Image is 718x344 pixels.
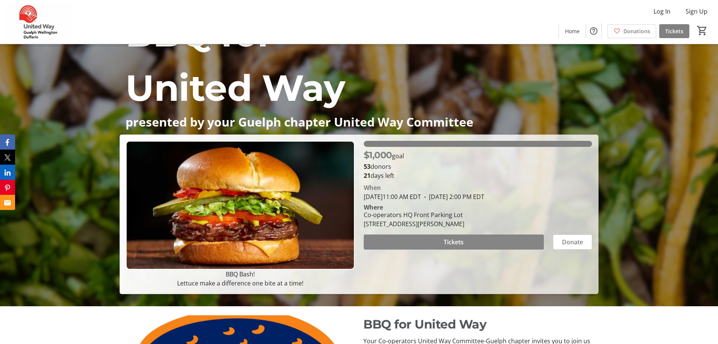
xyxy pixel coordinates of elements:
span: Home [565,27,580,35]
span: Tickets [665,27,683,35]
a: Home [559,24,586,38]
p: days left [364,171,592,180]
span: [DATE] 11:00 AM EDT [364,193,421,201]
p: Lettuce make a difference one bite at a time! [126,279,354,288]
button: Help [586,23,601,39]
img: United Way Guelph Wellington Dufferin's Logo [5,3,72,41]
span: - [421,193,429,201]
button: Sign Up [680,5,713,17]
span: United Way [126,66,345,110]
div: [STREET_ADDRESS][PERSON_NAME] [364,219,464,228]
div: Co-operators HQ Front Parking Lot [364,210,464,219]
button: Cart [695,24,709,37]
div: 100% of fundraising goal reached [364,141,592,147]
p: donors [364,162,592,171]
span: Donations [623,27,650,35]
p: BBQ for United Way [363,315,594,333]
div: When [364,183,381,192]
a: Donations [608,24,656,38]
p: BBQ Bash! [126,270,354,279]
span: [DATE] 2:00 PM EDT [421,193,484,201]
span: 21 [364,171,370,180]
img: Campaign CTA Media Photo [126,141,354,270]
button: Tickets [364,234,544,250]
a: Tickets [659,24,689,38]
button: Log In [648,5,677,17]
button: Donate [553,234,592,250]
span: Sign Up [686,7,707,16]
span: Tickets [444,238,464,247]
p: presented by your Guelph chapter United Way Committee [126,115,592,128]
p: goal [364,148,404,162]
b: 53 [364,162,370,171]
span: Log In [654,7,671,16]
span: $1,000 [364,150,392,160]
div: Where [364,204,383,210]
span: Donate [562,238,583,247]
